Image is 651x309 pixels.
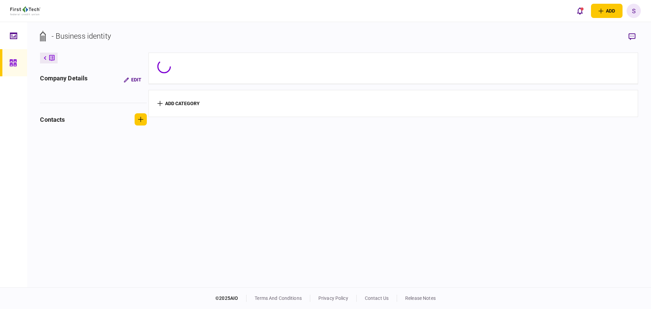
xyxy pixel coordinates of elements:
button: add category [157,101,200,106]
button: Edit [118,74,147,86]
a: terms and conditions [255,295,302,301]
div: - Business identity [52,31,111,42]
div: contacts [40,115,65,124]
a: privacy policy [318,295,348,301]
button: open adding identity options [591,4,623,18]
img: client company logo [10,6,40,15]
div: company details [40,74,87,86]
button: open notifications list [573,4,587,18]
div: © 2025 AIO [215,295,246,302]
button: S [627,4,641,18]
a: release notes [405,295,436,301]
a: contact us [365,295,389,301]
